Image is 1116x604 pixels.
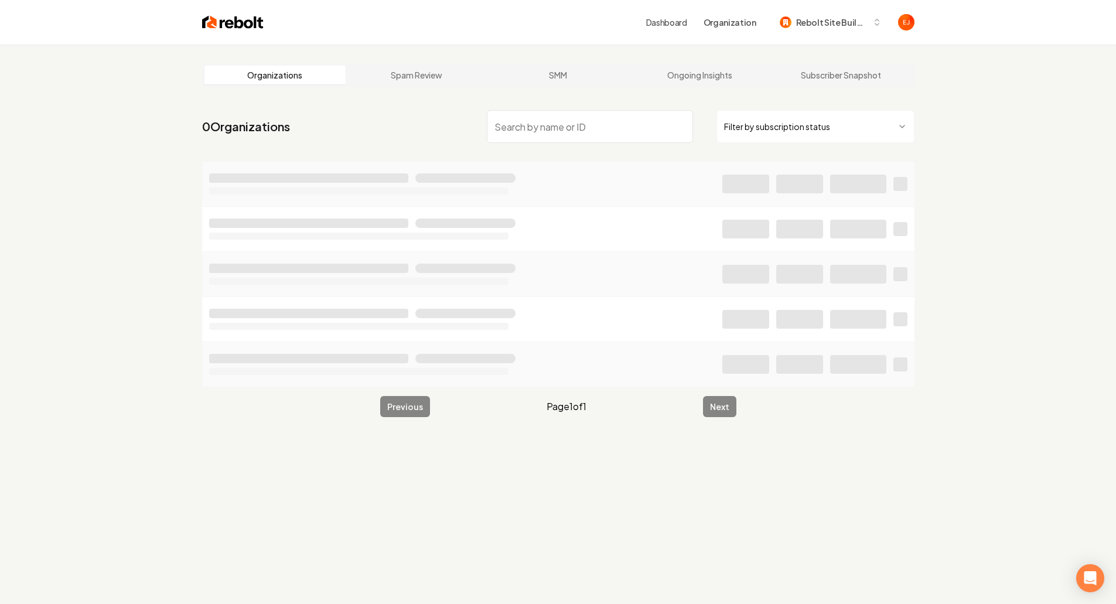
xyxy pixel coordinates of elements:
img: Rebolt Site Builder [780,16,791,28]
a: Spam Review [346,66,487,84]
a: Dashboard [646,16,687,28]
button: Open user button [898,14,914,30]
span: Page 1 of 1 [547,400,586,414]
input: Search by name or ID [487,110,693,143]
span: Rebolt Site Builder [796,16,868,29]
img: Eduard Joers [898,14,914,30]
div: Open Intercom Messenger [1076,564,1104,592]
button: Organization [697,12,763,33]
a: Organizations [204,66,346,84]
a: SMM [487,66,629,84]
a: Ongoing Insights [629,66,770,84]
a: 0Organizations [202,118,290,135]
a: Subscriber Snapshot [770,66,912,84]
img: Rebolt Logo [202,14,264,30]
